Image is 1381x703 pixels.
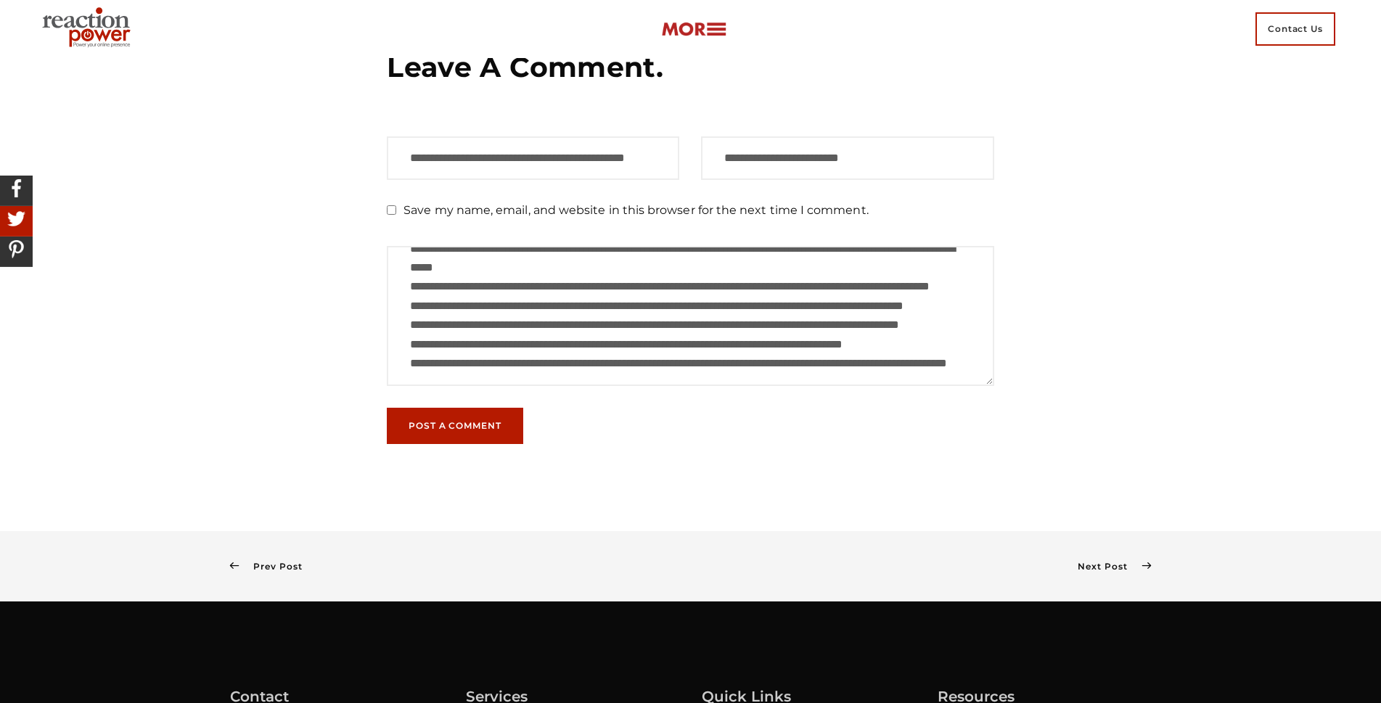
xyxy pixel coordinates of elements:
[661,21,726,38] img: more-btn.png
[4,237,29,262] img: Share On Pinterest
[1078,561,1142,572] span: Next Post
[1078,561,1151,572] a: Next Post
[387,408,523,444] button: Post a Comment
[4,176,29,201] img: Share On Facebook
[387,49,994,86] h3: Leave a Comment.
[1255,12,1335,46] span: Contact Us
[4,206,29,231] img: Share On Twitter
[239,561,302,572] span: Prev Post
[409,422,501,430] span: Post a Comment
[230,561,303,572] a: Prev Post
[36,3,142,55] img: Executive Branding | Personal Branding Agency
